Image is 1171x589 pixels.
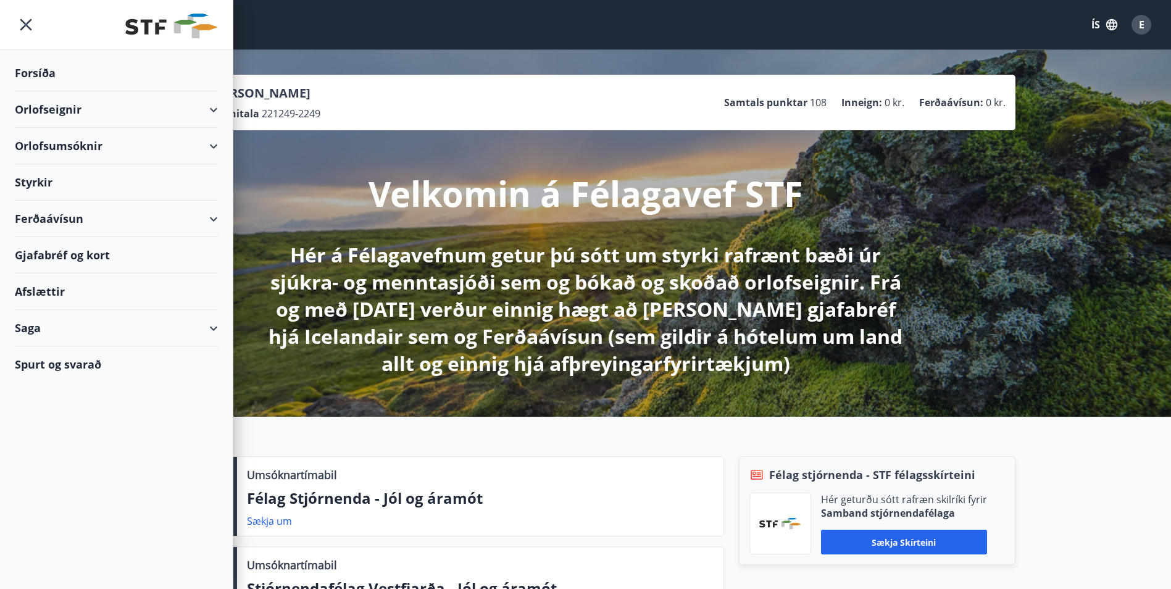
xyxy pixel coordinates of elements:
[15,310,218,346] div: Saga
[821,506,987,520] p: Samband stjórnendafélaga
[15,201,218,237] div: Ferðaávísun
[724,96,807,109] p: Samtals punktar
[15,237,218,274] div: Gjafabréf og kort
[986,96,1006,109] span: 0 kr.
[260,241,912,377] p: Hér á Félagavefnum getur þú sótt um styrki rafrænt bæði úr sjúkra- og menntasjóði sem og bókað og...
[210,85,320,102] p: [PERSON_NAME]
[15,55,218,91] div: Forsíða
[1085,14,1124,36] button: ÍS
[15,274,218,310] div: Afslættir
[15,128,218,164] div: Orlofsumsóknir
[15,91,218,128] div: Orlofseignir
[247,514,292,528] a: Sækja um
[810,96,827,109] span: 108
[247,467,337,483] p: Umsóknartímabil
[885,96,904,109] span: 0 kr.
[247,557,337,573] p: Umsóknartímabil
[821,530,987,554] button: Sækja skírteini
[1127,10,1156,40] button: E
[369,170,803,217] p: Velkomin á Félagavef STF
[841,96,882,109] p: Inneign :
[15,346,218,382] div: Spurt og svarað
[15,164,218,201] div: Styrkir
[759,518,801,529] img: vjCaq2fThgY3EUYqSgpjEiBg6WP39ov69hlhuPVN.png
[247,488,714,509] p: Félag Stjórnenda - Jól og áramót
[821,493,987,506] p: Hér geturðu sótt rafræn skilríki fyrir
[15,14,37,36] button: menu
[262,107,320,120] span: 221249-2249
[1139,18,1144,31] span: E
[919,96,983,109] p: Ferðaávísun :
[210,107,259,120] p: Kennitala
[125,14,218,38] img: union_logo
[769,467,975,483] span: Félag stjórnenda - STF félagsskírteini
